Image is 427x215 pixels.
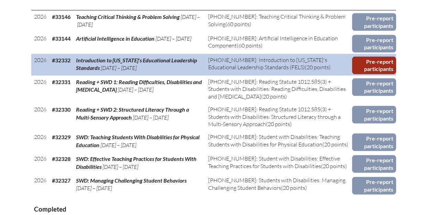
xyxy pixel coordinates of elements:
td: (60 points) [205,32,352,54]
span: Reading + SWD 1: Reading Difficulties, Disabilities and [MEDICAL_DATA] [76,79,202,93]
span: [PHONE_NUMBER]: Student with Disabilities: Effective Teaching Practices for Students with Disabil... [208,155,340,169]
td: (20 points) [205,131,352,152]
a: Pre-report participants [352,13,396,31]
td: 2026 [31,174,49,196]
span: Reading + SWD 2: Structured Literacy Through a Multi-Sensory Approach [76,106,189,120]
span: SWD: Teaching Students With Disabilities for Physical Education [76,134,200,148]
span: [PHONE_NUMBER]: Student with Disabilities: Teaching Students with Disabilities for Physical Educa... [208,133,340,147]
a: Pre-report participants [352,155,396,173]
a: Pre-report participants [352,177,396,194]
span: [DATE] – [DATE] [133,114,169,121]
span: Artificial Intelligence in Education [76,35,154,42]
span: [DATE] – [DATE] [118,86,153,93]
a: Pre-report participants [352,106,396,123]
b: #32330 [52,106,71,113]
span: SWD: Managing Challenging Student Behaviors [76,177,186,184]
b: #33144 [52,35,71,42]
span: [PHONE_NUMBER]: Reading Statute 1012.585(3) + Students with Disabilities: Reading Difficulties, D... [208,78,346,100]
a: Pre-report participants [352,133,396,151]
td: 2026 [31,131,49,152]
a: Pre-report participants [352,78,396,96]
td: (60 points) [205,10,352,32]
b: #32327 [52,177,71,184]
b: #33146 [52,13,71,20]
td: 2026 [31,75,49,103]
span: [PHONE_NUMBER]: Reading Statute 1012.585(3) + Students with Disabilities: Structured Literacy thr... [208,106,341,127]
td: (20 points) [205,75,352,103]
a: Pre-report participants [352,57,396,74]
td: (20 points) [205,54,352,75]
td: 2026 [31,152,49,174]
h3: Completed [34,205,393,214]
span: [PHONE_NUMBER]: Teaching Critical Thinking & Problem Solving [208,13,345,27]
span: [DATE] – [DATE] [103,163,138,170]
td: (20 points) [205,174,352,196]
td: 2026 [31,54,49,75]
b: #32328 [52,155,71,162]
td: 2026 [31,103,49,131]
span: [PHONE_NUMBER]: Students with Disabilities: Managing Challenging Student Behaviors [208,177,345,191]
span: [PHONE_NUMBER]: Artificial Intelligence in Education Component [208,35,338,49]
b: #32332 [52,57,71,63]
span: [PHONE_NUMBER]: Introduction to [US_STATE]'s Educational Leadership Standards (FELS) [208,57,327,71]
td: (20 points) [205,103,352,131]
span: [DATE] – [DATE] [101,64,137,71]
a: Pre-report participants [352,35,396,52]
td: 2026 [31,32,49,54]
b: #32331 [52,79,71,85]
span: [DATE] – [DATE] [156,35,191,42]
span: [DATE] – [DATE] [100,142,136,149]
span: Introduction to [US_STATE]'s Educational Leadership Standards [76,57,197,71]
span: [DATE] – [DATE] [76,185,112,192]
td: (20 points) [205,152,352,174]
span: [DATE] – [DATE] [76,13,200,28]
span: Teaching Critical Thinking & Problem Solving [76,13,180,20]
b: #32329 [52,134,71,140]
td: 2026 [31,10,49,32]
span: SWD: Effective Teaching Practices for Students With Disabilities [76,155,196,170]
